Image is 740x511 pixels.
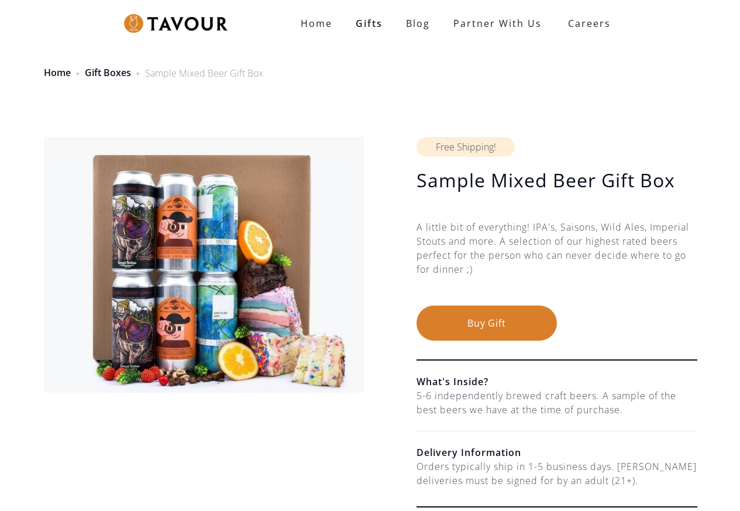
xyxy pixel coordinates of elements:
strong: Careers [568,12,611,35]
a: Home [289,12,344,35]
a: Blog [394,12,442,35]
div: Free Shipping! [417,137,515,157]
a: Gifts [344,12,394,35]
div: Orders typically ship in 1-5 business days. [PERSON_NAME] deliveries must be signed for by an adu... [417,459,697,488]
button: Buy Gift [417,306,557,341]
a: Careers [553,7,619,40]
div: 5-6 independently brewed craft beers. A sample of the best beers we have at the time of purchase. [417,389,697,417]
div: Sample Mixed Beer Gift Box [145,66,263,80]
strong: Home [301,17,332,30]
a: Gift Boxes [85,66,131,79]
a: partner with us [442,12,553,35]
h6: Delivery Information [417,445,697,459]
h1: Sample Mixed Beer Gift Box [417,169,697,192]
a: Home [44,66,71,79]
h6: What's Inside? [417,375,697,389]
div: A little bit of everything! IPA's, Saisons, Wild Ales, Imperial Stouts and more. A selection of o... [417,220,697,306]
